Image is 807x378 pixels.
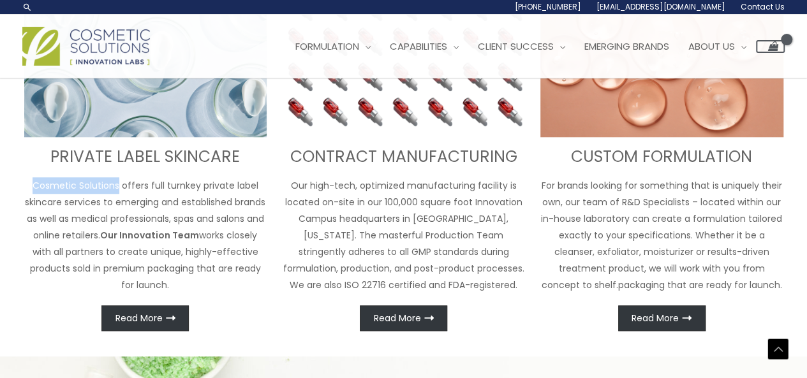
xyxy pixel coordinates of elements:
a: View Shopping Cart, empty [756,40,785,53]
a: About Us [679,27,756,66]
strong: Our Innovation Team [100,229,199,242]
a: Client Success [468,27,575,66]
a: Capabilities [380,27,468,66]
a: Read More [101,305,189,331]
p: Cosmetic Solutions offers full turnkey private label skincare services to emerging and establishe... [24,177,267,293]
span: [PHONE_NUMBER] [515,1,581,12]
h3: PRIVATE LABEL SKINCARE [24,147,267,168]
a: Search icon link [22,2,33,12]
p: Our high-tech, optimized manufacturing facility is located on-site in our 100,000 square foot Inn... [282,177,525,293]
span: Emerging Brands [584,40,669,53]
a: Emerging Brands [575,27,679,66]
h3: CUSTOM FORMULATION [540,147,783,168]
h3: CONTRACT MANUFACTURING [282,147,525,168]
span: Contact Us [741,1,785,12]
span: Read More [374,314,421,323]
img: Cosmetic Solutions Logo [22,27,150,66]
span: Formulation [295,40,359,53]
span: Client Success [478,40,554,53]
a: Read More [618,305,706,331]
a: Formulation [286,27,380,66]
span: Capabilities [390,40,447,53]
a: Read More [360,305,447,331]
span: Read More [632,314,679,323]
span: Read More [115,314,163,323]
nav: Site Navigation [276,27,785,66]
span: About Us [688,40,735,53]
p: For brands looking for something that is uniquely their own, our team of R&D Specialists – locate... [540,177,783,293]
span: [EMAIL_ADDRESS][DOMAIN_NAME] [596,1,725,12]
